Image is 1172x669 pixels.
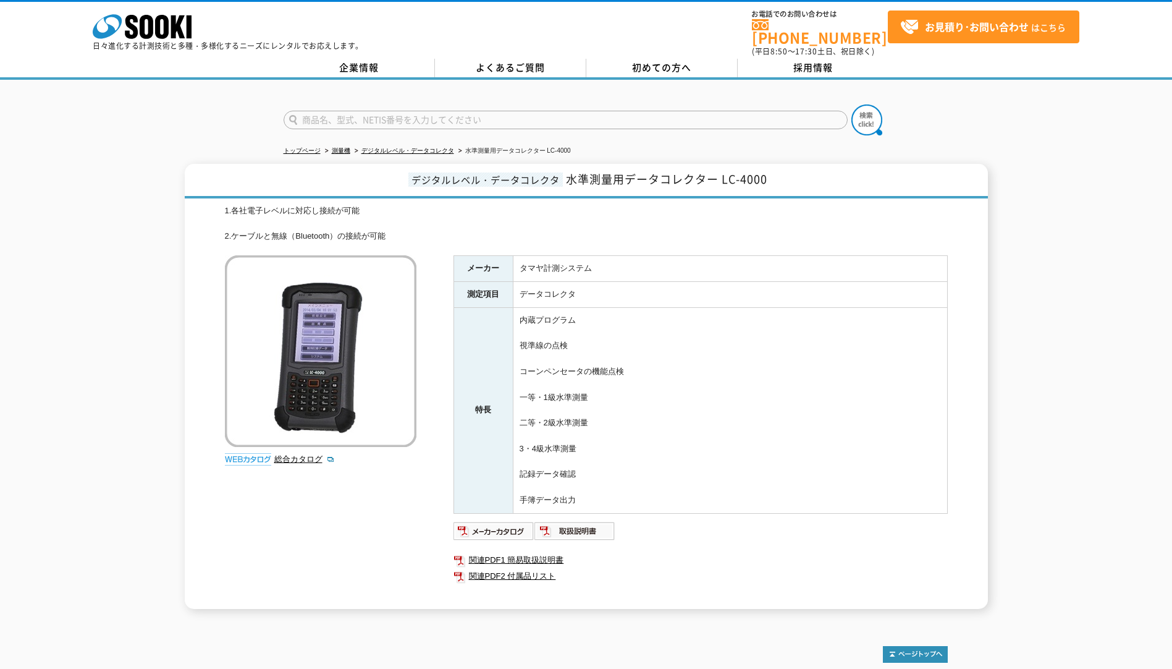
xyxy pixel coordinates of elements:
[453,282,513,308] th: 測定項目
[453,521,534,541] img: メーカーカタログ
[225,453,271,466] img: webカタログ
[513,307,947,513] td: 内蔵プログラム 視準線の点検 コーンペンセータの機能点検 一等・1級水準測量 二等・2級水準測量 3・4級水準測量 記録データ確認 手簿データ出力
[752,11,888,18] span: お電話でのお問い合わせは
[453,552,948,568] a: 関連PDF1 簡易取扱説明書
[225,255,416,447] img: 水準測量用データコレクター LC-4000
[752,19,888,45] a: [PHONE_NUMBER]
[925,19,1029,34] strong: お見積り･お問い合わせ
[361,147,454,154] a: デジタルレベル・データコレクタ
[513,256,947,282] td: タマヤ計測システム
[284,59,435,77] a: 企業情報
[534,521,615,541] img: 取扱説明書
[408,173,563,187] span: デジタルレベル・データコレクタ
[274,454,335,464] a: 総合カタログ
[752,46,874,57] span: (平日 ～ 土日、祝日除く)
[566,171,767,187] span: 水準測量用データコレクター LC-4000
[888,11,1079,43] a: お見積り･お問い合わせはこちら
[770,46,788,57] span: 8:50
[534,529,615,539] a: 取扱説明書
[453,256,513,282] th: メーカー
[435,59,586,77] a: よくあるご質問
[332,147,350,154] a: 測量機
[738,59,889,77] a: 採用情報
[453,529,534,539] a: メーカーカタログ
[513,282,947,308] td: データコレクタ
[453,307,513,513] th: 特長
[284,147,321,154] a: トップページ
[453,568,948,584] a: 関連PDF2 付属品リスト
[456,145,571,158] li: 水準測量用データコレクター LC-4000
[900,18,1066,36] span: はこちら
[93,42,363,49] p: 日々進化する計測技術と多種・多様化するニーズにレンタルでお応えします。
[586,59,738,77] a: 初めての方へ
[795,46,817,57] span: 17:30
[284,111,848,129] input: 商品名、型式、NETIS番号を入力してください
[632,61,691,74] span: 初めての方へ
[883,646,948,663] img: トップページへ
[851,104,882,135] img: btn_search.png
[225,205,948,243] div: 1.各社電子レベルに対応し接続が可能 2.ケーブルと無線（Bluetooth）の接続が可能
